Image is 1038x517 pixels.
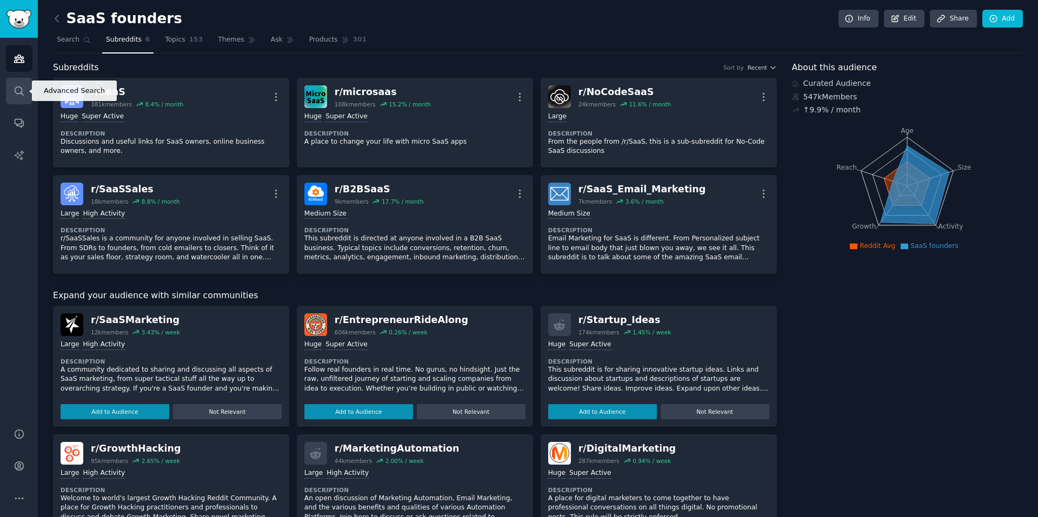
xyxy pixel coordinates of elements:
button: Add to Audience [61,404,169,419]
img: GrowthHacking [61,442,83,465]
div: 287k members [578,457,620,465]
p: From the people from /r/SaaS, this is a sub-subreddit for No-Code SaaS discussions [548,137,769,156]
button: Not Relevant [173,404,282,419]
tspan: Size [957,163,971,171]
div: 0.26 % / week [389,328,427,336]
dt: Description [548,486,769,494]
div: Super Active [569,468,611,479]
div: 8.4 % / month [145,100,183,108]
dt: Description [61,130,282,137]
div: High Activity [83,209,125,219]
a: Add [982,10,1023,28]
div: r/ MarketingAutomation [335,442,460,455]
div: Huge [548,340,565,350]
div: Huge [548,468,565,479]
span: Products [309,35,338,45]
img: SaaS_Email_Marketing [548,183,571,205]
img: SaaS [61,85,83,108]
dt: Description [61,358,282,365]
span: Recent [748,64,767,71]
div: Large [304,468,323,479]
div: High Activity [83,468,125,479]
div: High Activity [327,468,369,479]
button: Not Relevant [661,404,769,419]
span: 301 [353,35,367,45]
div: Huge [304,112,322,122]
dt: Description [304,486,525,494]
div: r/ SaaS_Email_Marketing [578,183,706,196]
p: Discussions and useful links for SaaS owners, online business owners, and more. [61,137,282,156]
div: 24k members [578,100,616,108]
div: Large [61,340,79,350]
p: This subreddit is for sharing innovative startup ideas. Links and discussion about startups and d... [548,365,769,394]
div: 8.8 % / month [142,198,180,205]
h2: SaaS founders [53,10,182,28]
dt: Description [548,358,769,365]
span: 6 [145,35,150,45]
div: Super Active [569,340,611,350]
div: r/ microsaas [335,85,431,99]
dt: Description [548,130,769,137]
img: EntrepreneurRideAlong [304,313,327,336]
p: This subreddit is directed at anyone involved in a B2B SaaS business. Typical topics include conv... [304,234,525,263]
div: r/ SaaS [91,85,183,99]
div: r/ GrowthHacking [91,442,181,455]
button: Add to Audience [548,404,657,419]
a: Products301 [305,31,370,53]
div: Large [61,209,79,219]
div: r/ Startup_Ideas [578,313,671,327]
img: microsaas [304,85,327,108]
div: 17.7 % / month [382,198,424,205]
div: 15.2 % / month [389,100,431,108]
div: 2.00 % / week [385,457,424,465]
img: SaaSSales [61,183,83,205]
a: SaaSSalesr/SaaSSales18kmembers8.8% / monthLargeHigh ActivityDescriptionr/SaaSSales is a community... [53,175,289,274]
div: r/ SaaSSales [91,183,180,196]
img: GummySearch logo [6,10,31,29]
img: DigitalMarketing [548,442,571,465]
div: 3.6 % / month [626,198,664,205]
dt: Description [304,130,525,137]
a: SaaSr/SaaS381kmembers8.4% / monthHugeSuper ActiveDescriptionDiscussions and useful links for SaaS... [53,78,289,167]
span: 153 [189,35,203,45]
div: 3.43 % / week [142,328,180,336]
span: Themes [218,35,244,45]
div: Huge [304,340,322,350]
p: Follow real founders in real time. No gurus, no hindsight. Just the raw, unfiltered journey of st... [304,365,525,394]
a: Info [839,10,879,28]
div: 0.94 % / week [633,457,671,465]
div: 2.65 % / week [142,457,180,465]
div: 95k members [91,457,128,465]
span: Topics [165,35,185,45]
button: Recent [748,64,777,71]
tspan: Reach [836,163,857,171]
div: 547k Members [792,91,1023,103]
a: Topics153 [161,31,207,53]
dt: Description [304,358,525,365]
span: SaaS founders [910,242,959,250]
p: A place to change your life with micro SaaS apps [304,137,525,147]
p: r/SaaSSales is a community for anyone involved in selling SaaS. From SDRs to founders, from cold ... [61,234,282,263]
img: B2BSaaS [304,183,327,205]
dt: Description [548,226,769,234]
a: Share [930,10,976,28]
tspan: Growth [852,223,876,230]
a: microsaasr/microsaas108kmembers15.2% / monthHugeSuper ActiveDescriptionA place to change your lif... [297,78,533,167]
span: Expand your audience with similar communities [53,289,258,303]
div: Super Active [82,112,124,122]
tspan: Age [901,127,914,135]
div: 1.45 % / week [633,328,671,336]
div: r/ B2BSaaS [335,183,424,196]
img: NoCodeSaaS [548,85,571,108]
span: Reddit Avg [860,242,895,250]
a: B2BSaaSr/B2BSaaS9kmembers17.7% / monthMedium SizeDescriptionThis subreddit is directed at anyone ... [297,175,533,274]
a: SaaS_Email_Marketingr/SaaS_Email_Marketing7kmembers3.6% / monthMedium SizeDescriptionEmail Market... [541,175,777,274]
div: r/ SaaSMarketing [91,313,180,327]
div: Super Active [325,112,368,122]
a: Search [53,31,95,53]
div: 9k members [335,198,369,205]
span: Ask [271,35,283,45]
div: High Activity [83,340,125,350]
a: NoCodeSaaSr/NoCodeSaaS24kmembers11.6% / monthLargeDescriptionFrom the people from /r/SaaS, this i... [541,78,777,167]
div: 108k members [335,100,376,108]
